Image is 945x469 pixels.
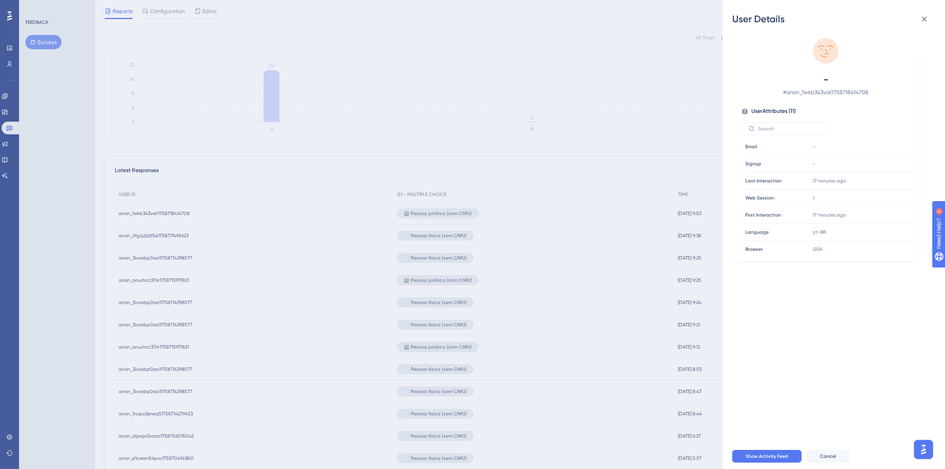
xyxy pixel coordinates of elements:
div: 4 [55,4,58,10]
time: 17 minutes ago [813,178,846,184]
span: Last Interaction [745,178,781,184]
span: Show Activity Feed [746,453,788,459]
span: pt-BR [813,229,826,235]
span: - [813,161,816,167]
button: Cancel [806,450,850,463]
span: Need Help? [19,2,50,12]
span: # anon_1wkb343voli1758718414708 [756,87,896,97]
span: Cancel [820,453,836,459]
span: User Attributes ( 11 ) [751,107,796,116]
div: User Details [732,13,935,25]
button: Show Activity Feed [732,450,802,463]
input: Search [758,126,822,132]
span: Email [745,143,757,150]
span: - [756,73,896,86]
span: First Interaction [745,212,781,218]
iframe: UserGuiding AI Assistant Launcher [912,438,935,461]
span: GSA [813,246,823,252]
span: Web Session [745,195,774,201]
span: Browser [745,246,763,252]
span: Signup [745,161,761,167]
span: Language [745,229,769,235]
span: 1 [813,195,815,201]
time: 17 minutes ago [813,212,846,218]
span: - [813,143,816,150]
